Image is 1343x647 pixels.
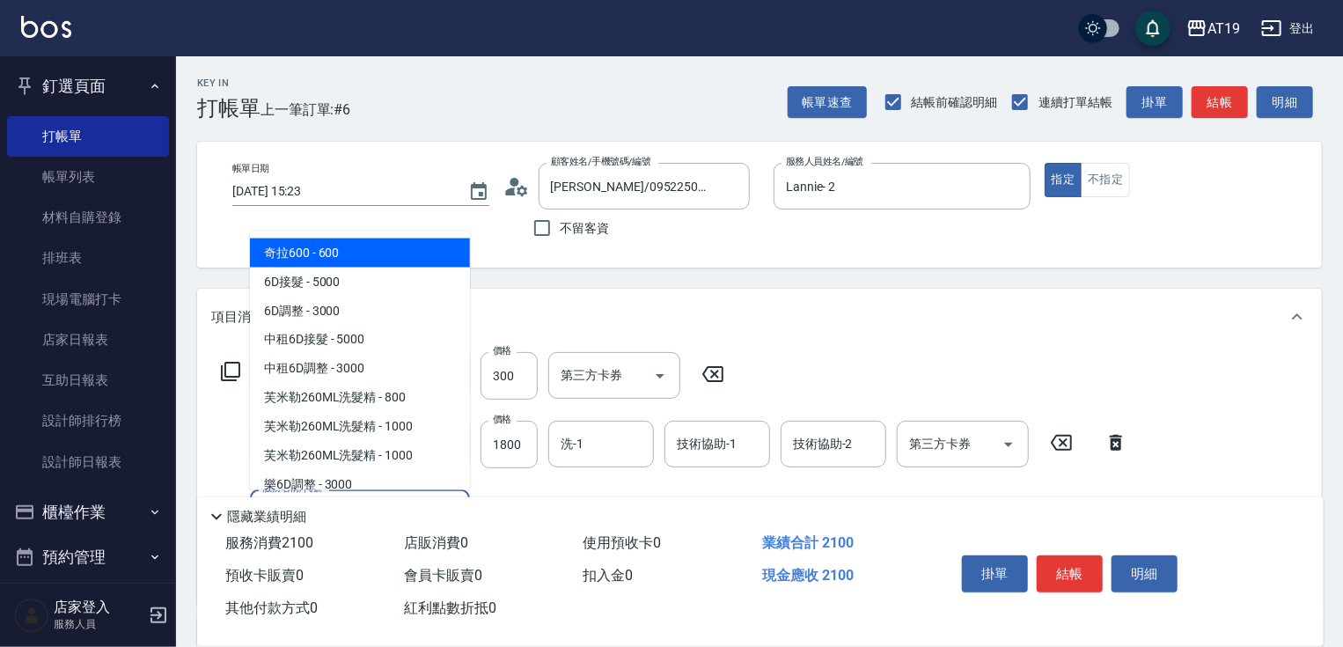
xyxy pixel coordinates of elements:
[786,155,863,168] label: 服務人員姓名/編號
[1112,555,1178,592] button: 明細
[7,489,169,535] button: 櫃檯作業
[404,567,482,584] span: 會員卡販賣 0
[1192,86,1248,119] button: 結帳
[250,384,470,413] span: 芙米勒260ML洗髮精 - 800
[225,567,304,584] span: 預收卡販賣 0
[7,534,169,580] button: 預約管理
[551,155,651,168] label: 顧客姓名/手機號碼/編號
[7,442,169,482] a: 設計師日報表
[646,362,674,390] button: Open
[7,401,169,441] a: 設計師排行榜
[227,508,306,526] p: 隱藏業績明細
[54,616,143,632] p: 服務人員
[7,197,169,238] a: 材料自購登錄
[7,63,169,109] button: 釘選頁面
[232,162,269,175] label: 帳單日期
[1257,86,1313,119] button: 明細
[1081,163,1130,197] button: 不指定
[1038,93,1112,112] span: 連續打單結帳
[7,360,169,401] a: 互助日報表
[232,177,451,206] input: YYYY/MM/DD hh:mm
[197,289,1322,345] div: 項目消費
[962,555,1028,592] button: 掛單
[1135,11,1171,46] button: save
[404,534,468,551] span: 店販消費 0
[493,344,511,357] label: 價格
[250,355,470,384] span: 中租6D調整 - 3000
[250,268,470,297] span: 6D接髮 - 5000
[250,471,470,500] span: 樂6D調整 - 3000
[561,219,610,238] span: 不留客資
[994,430,1023,459] button: Open
[1179,11,1247,47] button: AT19
[250,413,470,442] span: 芙米勒260ML洗髮精 - 1000
[250,326,470,355] span: 中租6D接髮 - 5000
[762,534,854,551] span: 業績合計 2100
[7,279,169,320] a: 現場電腦打卡
[7,320,169,360] a: 店家日報表
[54,599,143,616] h5: 店家登入
[7,116,169,157] a: 打帳單
[261,99,351,121] span: 上一筆訂單:#6
[583,534,662,551] span: 使用預收卡 0
[458,171,500,213] button: Choose date, selected date is 2025-10-12
[225,599,318,616] span: 其他付款方式 0
[1254,12,1322,45] button: 登出
[197,96,261,121] h3: 打帳單
[14,598,49,633] img: Person
[21,16,71,38] img: Logo
[493,413,511,426] label: 價格
[211,308,264,327] p: 項目消費
[788,86,867,119] button: 帳單速查
[1037,555,1103,592] button: 結帳
[7,238,169,278] a: 排班表
[250,239,470,268] span: 奇拉600 - 600
[583,567,634,584] span: 扣入金 0
[912,93,998,112] span: 結帳前確認明細
[1127,86,1183,119] button: 掛單
[1207,18,1240,40] div: AT19
[7,580,169,626] button: 報表及分析
[250,297,470,326] span: 6D調整 - 3000
[250,442,470,471] span: 芙米勒260ML洗髮精 - 1000
[197,77,261,89] h2: Key In
[7,157,169,197] a: 帳單列表
[1045,163,1082,197] button: 指定
[225,534,313,551] span: 服務消費 2100
[762,567,854,584] span: 現金應收 2100
[404,599,496,616] span: 紅利點數折抵 0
